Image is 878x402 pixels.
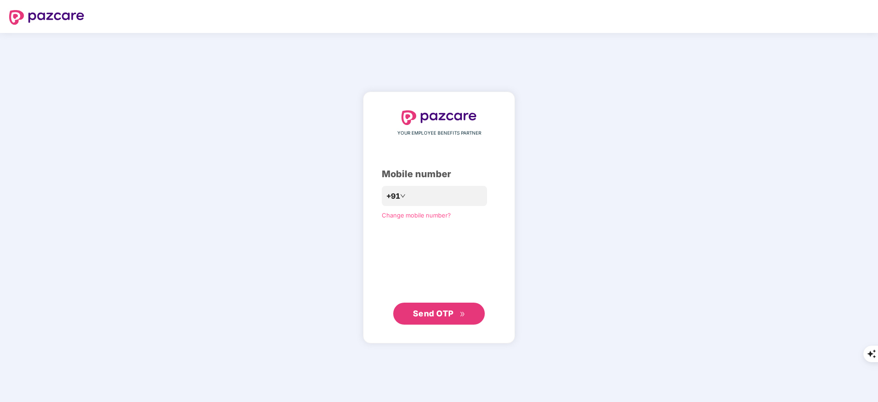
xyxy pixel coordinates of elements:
div: Mobile number [382,167,496,181]
span: YOUR EMPLOYEE BENEFITS PARTNER [397,130,481,137]
img: logo [9,10,84,25]
span: down [400,193,406,199]
span: double-right [460,311,466,317]
span: +91 [386,190,400,202]
button: Send OTPdouble-right [393,303,485,325]
a: Change mobile number? [382,212,451,219]
span: Send OTP [413,309,454,318]
img: logo [401,110,477,125]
